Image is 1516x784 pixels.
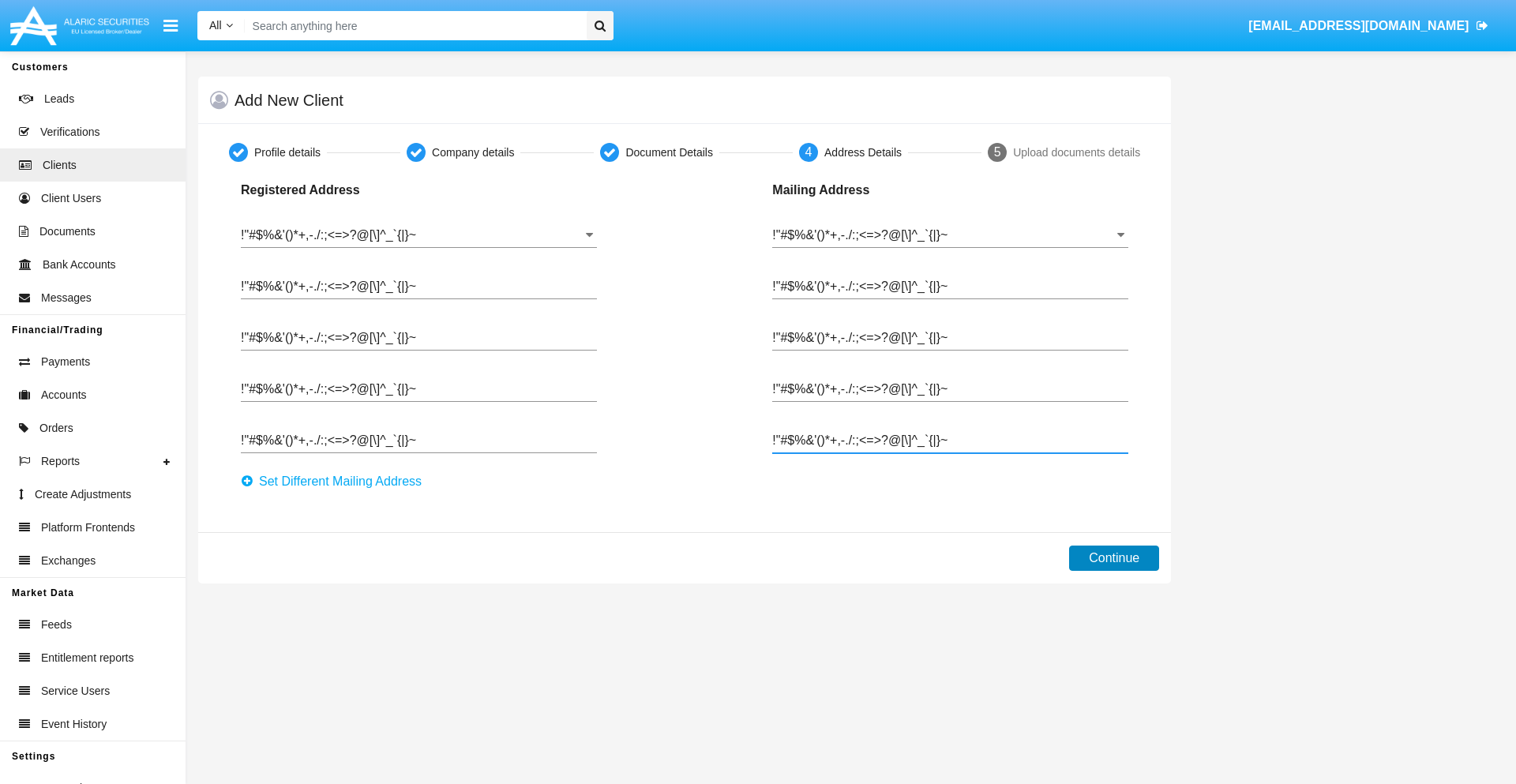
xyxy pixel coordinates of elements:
[241,181,439,200] p: Registered Address
[41,520,135,536] span: Platform Frontends
[41,650,134,666] span: Entitlement reports
[41,190,101,207] span: Client Users
[41,453,80,470] span: Reports
[197,17,245,34] a: All
[254,144,321,161] div: Profile details
[43,157,77,174] span: Clients
[39,223,96,240] span: Documents
[41,716,107,733] span: Event History
[245,11,581,40] input: Search
[824,144,902,161] div: Address Details
[39,420,73,437] span: Orders
[41,553,96,569] span: Exchanges
[41,683,110,700] span: Service Users
[209,19,222,32] span: All
[235,94,343,107] h5: Add New Client
[1248,19,1469,32] span: [EMAIL_ADDRESS][DOMAIN_NAME]
[772,181,970,200] p: Mailing Address
[1013,144,1140,161] div: Upload documents details
[241,469,431,494] button: Set Different Mailing Address
[44,91,74,107] span: Leads
[41,290,92,306] span: Messages
[1241,4,1496,48] a: [EMAIL_ADDRESS][DOMAIN_NAME]
[1069,546,1159,571] button: Continue
[994,145,1001,159] span: 5
[432,144,514,161] div: Company details
[625,144,713,161] div: Document Details
[805,145,812,159] span: 4
[35,486,131,503] span: Create Adjustments
[41,354,90,370] span: Payments
[40,124,99,141] span: Verifications
[43,257,116,273] span: Bank Accounts
[41,387,87,403] span: Accounts
[8,2,152,49] img: Logo image
[41,617,72,633] span: Feeds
